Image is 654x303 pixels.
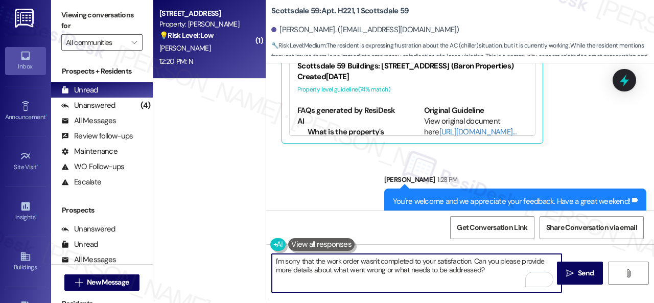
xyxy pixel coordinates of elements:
button: Get Conversation Link [450,216,534,239]
span: • [35,212,37,219]
div: You're welcome and we appreciate your feedback. Have a great weekend! [393,196,630,207]
input: All communities [66,34,126,51]
strong: 🔧 Risk Level: Medium [271,41,325,50]
span: Get Conversation Link [457,222,527,233]
div: Unanswered [61,224,115,235]
img: ResiDesk Logo [15,9,36,28]
div: Prospects [51,205,153,216]
div: Prospects + Residents [51,66,153,77]
div: Escalate [61,177,101,188]
a: Insights • [5,198,46,225]
div: All Messages [61,254,116,265]
div: Unread [61,85,98,96]
div: [PERSON_NAME]. ([EMAIL_ADDRESS][DOMAIN_NAME]) [271,25,459,35]
span: Share Conversation via email [546,222,637,233]
i:  [131,38,137,46]
div: Property: [PERSON_NAME] [159,19,254,30]
b: FAQs generated by ResiDesk AI [297,105,395,126]
a: Site Visit • [5,148,46,175]
div: Unanswered [61,100,115,111]
div: WO Follow-ups [61,161,124,172]
i:  [566,269,574,277]
span: New Message [87,277,129,288]
div: [STREET_ADDRESS] [159,8,254,19]
span: : The resident is expressing frustration about the AC (chiller) situation, but it is currently wo... [271,40,654,73]
button: New Message [64,274,140,291]
div: View original document here [424,116,528,138]
a: [URL][DOMAIN_NAME]… [439,127,517,137]
div: 1:28 PM [435,174,457,185]
span: • [37,162,38,169]
button: Share Conversation via email [540,216,644,239]
div: Unread [61,239,98,250]
i:  [624,269,632,277]
div: 12:20 PM: N [159,57,193,66]
b: Original Guideline [424,105,484,115]
button: Send [557,262,603,285]
div: (4) [138,98,153,113]
div: Property level guideline ( 74 % match) [297,84,527,95]
a: Inbox [5,47,46,75]
li: What is the property's emergency/after-hours phone number? [308,127,401,159]
textarea: To enrich screen reader interactions, please activate Accessibility in Grammarly extension settings [272,254,562,292]
i:  [75,278,83,287]
label: Viewing conversations for [61,7,143,34]
span: [PERSON_NAME] [159,43,211,53]
span: • [45,112,47,119]
span: Send [578,268,594,278]
div: Review follow-ups [61,131,133,142]
strong: 💡 Risk Level: Low [159,31,214,40]
b: Scottsdale 59: Apt. H221, 1 Scottsdale 59 [271,6,409,16]
div: Maintenance [61,146,118,157]
div: Created [DATE] [297,72,527,82]
div: [PERSON_NAME] [384,174,646,189]
div: All Messages [61,115,116,126]
a: Buildings [5,248,46,275]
